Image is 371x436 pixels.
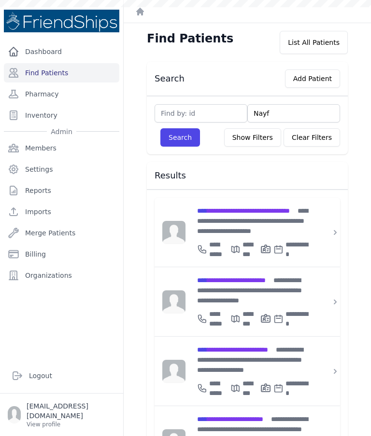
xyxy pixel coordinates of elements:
a: [EMAIL_ADDRESS][DOMAIN_NAME] View profile [8,401,115,428]
a: Inventory [4,106,119,125]
a: Dashboard [4,42,119,61]
button: Show Filters [224,128,281,147]
h1: Find Patients [147,31,233,46]
img: Medical Missions EMR [4,10,119,32]
a: Billing [4,245,119,264]
a: Members [4,138,119,158]
p: [EMAIL_ADDRESS][DOMAIN_NAME] [27,401,115,421]
button: Clear Filters [284,128,340,147]
img: person-242608b1a05df3501eefc295dc1bc67a.jpg [162,221,185,244]
p: View profile [27,421,115,428]
span: Admin [47,127,76,136]
a: Pharmacy [4,84,119,104]
a: Organizations [4,266,119,285]
input: Search by: name, government id or phone [247,104,340,123]
a: Imports [4,202,119,221]
img: person-242608b1a05df3501eefc295dc1bc67a.jpg [162,290,185,313]
a: Logout [8,366,115,385]
div: List All Patients [280,31,348,54]
a: Reports [4,181,119,200]
a: Settings [4,160,119,179]
input: Find by: id [155,104,247,123]
h3: Search [155,73,185,84]
button: Add Patient [285,69,340,88]
a: Find Patients [4,63,119,82]
button: Search [160,128,200,147]
h3: Results [155,170,340,181]
a: Merge Patients [4,223,119,243]
img: person-242608b1a05df3501eefc295dc1bc67a.jpg [162,360,185,383]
